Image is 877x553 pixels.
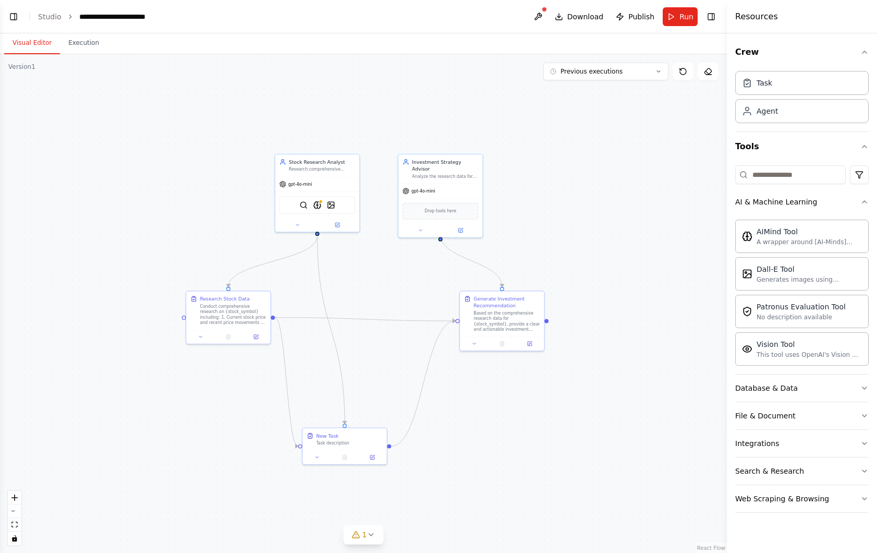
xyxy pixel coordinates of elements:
[412,159,478,172] div: Investment Strategy Advisor
[391,318,455,450] g: Edge from 0c644f4e-a31b-439a-8a81-b6452eae4b5a to d82301c1-31e6-4ed3-b291-e405f855fec4
[398,154,483,238] div: Investment Strategy AdvisorAnalyze the research data for {stock_symbol} and provide clear, action...
[8,491,21,545] div: React Flow controls
[360,453,384,462] button: Open in side panel
[275,314,455,324] g: Edge from e0c8ff10-debd-4a96-9fc7-f1594888d89d to d82301c1-31e6-4ed3-b291-e405f855fec4
[302,427,387,465] div: New TaskTask description
[316,440,383,446] div: Task description
[186,291,271,344] div: Research Stock DataConduct comprehensive research on {stock_symbol} including: 1. Current stock p...
[757,275,862,284] div: Generates images using OpenAI's Dall-E model.
[742,231,752,242] img: AIMindTool
[742,269,752,279] img: DallETool
[735,438,779,449] div: Integrations
[735,466,804,476] div: Search & Research
[411,188,435,194] span: gpt-4o-mini
[757,264,862,274] div: Dall-E Tool
[289,159,355,165] div: Stock Research Analyst
[735,430,869,457] button: Integrations
[735,215,869,374] div: AI & Machine Learning
[473,310,540,332] div: Based on the comprehensive research data for {stock_symbol}, provide a clear and actionable inves...
[735,383,798,393] div: Database & Data
[735,411,796,421] div: File & Document
[735,494,829,504] div: Web Scraping & Browsing
[38,13,62,21] a: Studio
[60,32,107,54] button: Execution
[244,333,267,341] button: Open in side panel
[314,236,348,424] g: Edge from fabf6efd-6058-4461-b3c1-651d2d76e0a6 to 0c644f4e-a31b-439a-8a81-b6452eae4b5a
[735,132,869,161] button: Tools
[518,340,541,348] button: Open in side panel
[8,504,21,518] button: zoom out
[735,161,869,521] div: Tools
[612,7,659,26] button: Publish
[735,458,869,485] button: Search & Research
[225,236,321,287] g: Edge from fabf6efd-6058-4461-b3c1-651d2d76e0a6 to e0c8ff10-debd-4a96-9fc7-f1594888d89d
[551,7,608,26] button: Download
[742,306,752,317] img: PatronusEvalTool
[735,485,869,512] button: Web Scraping & Browsing
[561,67,623,76] span: Previous executions
[437,234,505,286] g: Edge from 4990c5e3-0710-45c6-9077-28fc9f113efb to d82301c1-31e6-4ed3-b291-e405f855fec4
[299,201,308,209] img: SerperDevTool
[757,302,846,312] div: Patronus Evaluation Tool
[316,432,339,439] div: New Task
[757,339,862,350] div: Vision Tool
[344,525,384,545] button: 1
[735,197,817,207] div: AI & Machine Learning
[288,182,312,187] span: gpt-4o-mini
[757,226,862,237] div: AIMind Tool
[6,9,21,24] button: Show left sidebar
[663,7,698,26] button: Run
[757,313,846,321] div: No description available
[8,63,35,71] div: Version 1
[424,208,456,214] span: Drop tools here
[459,291,545,351] div: Generate Investment RecommendationBased on the comprehensive research data for {stock_symbol}, pr...
[330,453,359,462] button: No output available
[742,344,752,354] img: VisionTool
[327,201,335,209] img: DallETool
[8,518,21,532] button: fit view
[679,11,693,22] span: Run
[735,188,869,215] button: AI & Machine Learning
[362,530,367,540] span: 1
[735,375,869,402] button: Database & Data
[628,11,654,22] span: Publish
[313,201,322,209] img: AIMindTool
[275,154,360,233] div: Stock Research AnalystResearch comprehensive financial data and market information for {stock_sym...
[200,304,266,326] div: Conduct comprehensive research on {stock_symbol} including: 1. Current stock price and recent pri...
[735,10,778,23] h4: Resources
[735,402,869,429] button: File & Document
[441,226,480,235] button: Open in side panel
[567,11,604,22] span: Download
[412,174,478,179] div: Analyze the research data for {stock_symbol} and provide clear, actionable investment recommendat...
[757,78,772,88] div: Task
[543,63,668,80] button: Previous executions
[275,314,298,450] g: Edge from e0c8ff10-debd-4a96-9fc7-f1594888d89d to 0c644f4e-a31b-439a-8a81-b6452eae4b5a
[8,532,21,545] button: toggle interactivity
[38,11,145,22] nav: breadcrumb
[757,351,862,359] div: This tool uses OpenAI's Vision API to describe the contents of an image.
[757,106,778,116] div: Agent
[735,67,869,131] div: Crew
[704,9,718,24] button: Hide right sidebar
[735,38,869,67] button: Crew
[318,221,357,229] button: Open in side panel
[757,238,862,246] div: A wrapper around [AI-Minds]([URL][DOMAIN_NAME]). Useful for when you need answers to questions fr...
[289,167,355,172] div: Research comprehensive financial data and market information for {stock_symbol}, including curren...
[214,333,243,341] button: No output available
[4,32,60,54] button: Visual Editor
[200,295,250,302] div: Research Stock Data
[697,545,725,551] a: React Flow attribution
[488,340,517,348] button: No output available
[8,491,21,504] button: zoom in
[473,295,540,309] div: Generate Investment Recommendation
